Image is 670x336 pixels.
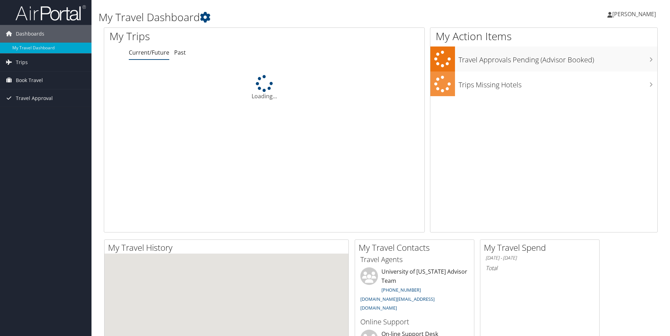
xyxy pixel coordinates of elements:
h1: My Travel Dashboard [99,10,475,25]
span: Book Travel [16,71,43,89]
h3: Trips Missing Hotels [459,76,657,90]
a: Trips Missing Hotels [430,71,657,97]
span: Trips [16,54,28,71]
a: Travel Approvals Pending (Advisor Booked) [430,46,657,71]
span: [PERSON_NAME] [612,10,656,18]
a: Past [174,49,186,56]
li: University of [US_STATE] Advisor Team [357,267,472,314]
h6: Total [486,264,594,272]
h1: My Action Items [430,29,657,44]
a: [PERSON_NAME] [607,4,663,25]
img: airportal-logo.png [15,5,86,21]
h1: My Trips [109,29,286,44]
span: Dashboards [16,25,44,43]
div: Loading... [104,75,424,100]
h6: [DATE] - [DATE] [486,255,594,261]
span: Travel Approval [16,89,53,107]
h2: My Travel Spend [484,242,599,254]
a: [PHONE_NUMBER] [381,287,421,293]
h3: Online Support [360,317,469,327]
h3: Travel Approvals Pending (Advisor Booked) [459,51,657,65]
a: Current/Future [129,49,169,56]
h3: Travel Agents [360,255,469,265]
h2: My Travel Contacts [359,242,474,254]
a: [DOMAIN_NAME][EMAIL_ADDRESS][DOMAIN_NAME] [360,296,435,311]
h2: My Travel History [108,242,348,254]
